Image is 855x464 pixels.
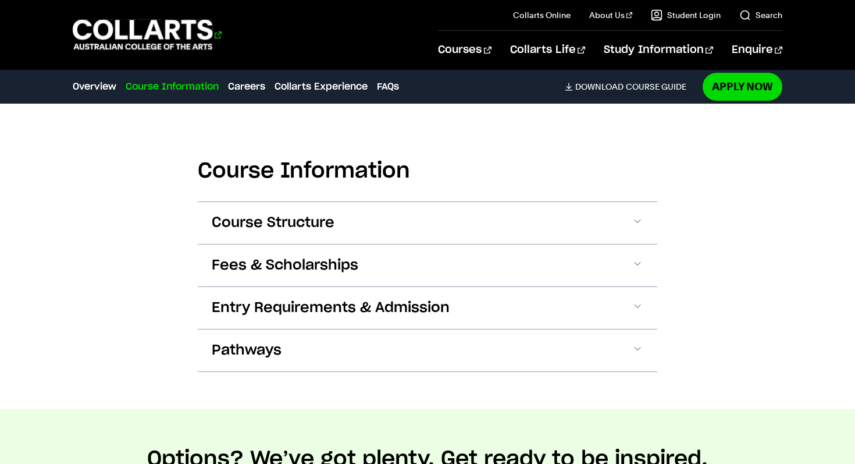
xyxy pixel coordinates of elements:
[212,299,450,317] span: Entry Requirements & Admission
[126,80,219,94] a: Course Information
[604,31,713,69] a: Study Information
[198,245,657,286] button: Fees & Scholarships
[739,9,782,21] a: Search
[212,214,334,232] span: Course Structure
[198,287,657,329] button: Entry Requirements & Admission
[589,9,632,21] a: About Us
[198,158,657,184] h2: Course Information
[198,202,657,244] button: Course Structure
[377,80,399,94] a: FAQs
[513,9,571,21] a: Collarts Online
[275,80,368,94] a: Collarts Experience
[703,73,782,100] a: Apply Now
[228,80,265,94] a: Careers
[198,330,657,371] button: Pathways
[565,82,696,92] a: DownloadCourse Guide
[212,256,358,275] span: Fees & Scholarships
[575,82,624,92] span: Download
[212,341,282,360] span: Pathways
[732,31,782,69] a: Enquire
[651,9,721,21] a: Student Login
[73,80,116,94] a: Overview
[438,31,491,69] a: Courses
[73,18,222,51] div: Go to homepage
[510,31,585,69] a: Collarts Life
